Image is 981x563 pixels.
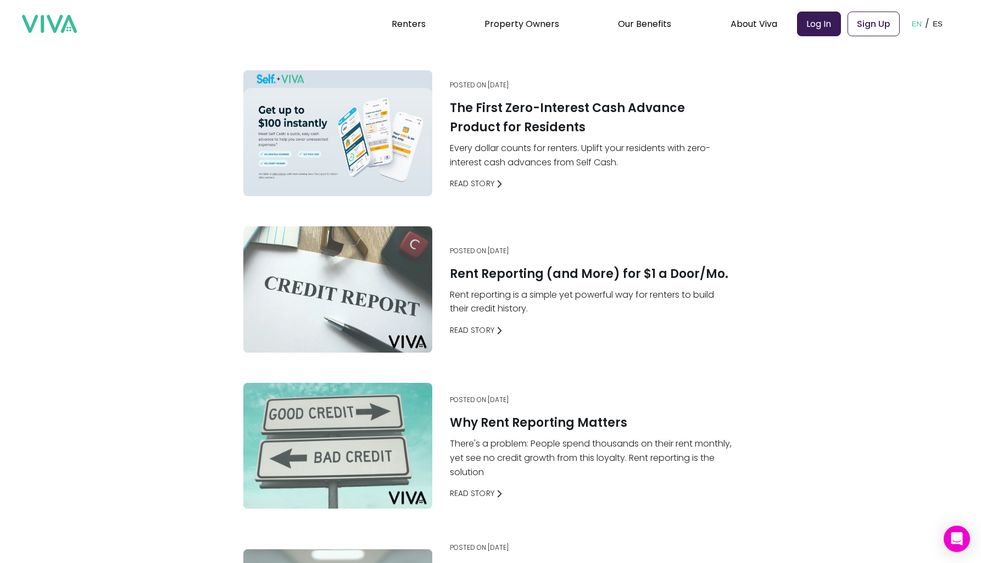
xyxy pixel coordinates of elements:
p: Posted on [DATE] [450,395,509,404]
p: / [925,15,929,32]
img: viva [22,15,77,34]
img: arrow [494,179,504,189]
div: Open Intercom Messenger [944,526,970,552]
button: ES [929,7,946,41]
img: The First Zero-Interest Cash Advance Product for Residents [243,70,432,196]
img: arrow [494,326,504,336]
p: There's a problem: People spend thousands on their rent monthly, yet see no credit growth from th... [450,437,733,479]
h1: The First Zero-Interest Cash Advance Product for Residents [450,98,733,137]
img: Rent Reporting (and More) for $1 a Door/Mo. [243,226,432,352]
a: Sign Up [848,12,900,36]
p: Rent reporting is a simple yet powerful way for renters to build their credit history. [450,288,733,316]
a: The First Zero-Interest Cash Advance Product for Residents [450,96,733,141]
h1: Why Rent Reporting Matters [450,413,627,432]
p: Posted on [DATE] [450,81,509,90]
a: Read Story [450,325,504,336]
button: EN [908,7,926,41]
a: Property Owners [484,18,559,30]
a: Why Rent Reporting Matters [450,411,627,437]
a: Read Story [450,178,504,189]
a: Log In [797,12,841,36]
img: Why Rent Reporting Matters [243,383,432,509]
div: About Viva [731,10,777,37]
p: Posted on [DATE] [450,247,509,255]
a: Rent Reporting (and More) for $1 a Door/Mo. [450,262,728,288]
h1: Rent Reporting (and More) for $1 a Door/Mo. [450,264,728,283]
div: Our Benefits [618,10,671,37]
p: Every dollar counts for renters. Uplift your residents with zero-interest cash advances from Self... [450,141,733,169]
a: Read Story [450,488,504,499]
a: Renters [392,18,426,30]
img: arrow [494,489,504,499]
p: Posted on [DATE] [450,543,509,552]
